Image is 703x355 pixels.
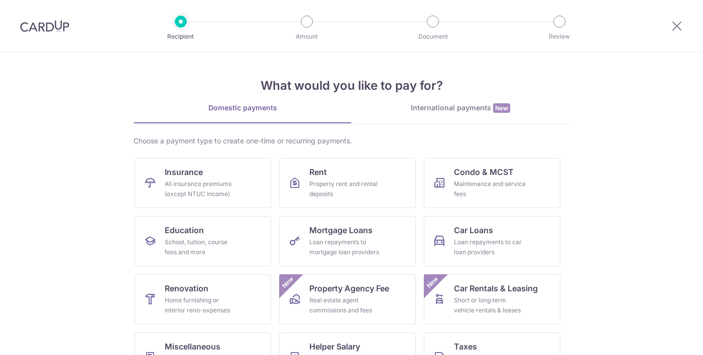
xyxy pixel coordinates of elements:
[309,179,382,199] div: Property rent and rental deposits
[165,282,208,294] span: Renovation
[280,274,296,291] span: New
[309,340,360,352] span: Helper Salary
[424,274,560,324] a: Car Rentals & LeasingShort or long‑term vehicle rentals & leasesNew
[165,237,237,257] div: School, tuition, course fees and more
[135,216,271,266] a: EducationSchool, tuition, course fees and more
[165,224,204,236] span: Education
[165,166,203,178] span: Insurance
[270,32,344,42] p: Amount
[279,274,416,324] a: Property Agency FeeReal estate agent commissions and feesNew
[454,224,493,236] span: Car Loans
[165,179,237,199] div: All insurance premiums (except NTUC Income)
[309,282,389,294] span: Property Agency Fee
[135,274,271,324] a: RenovationHome furnishing or interior reno-expenses
[351,103,569,113] div: International payments
[454,237,526,257] div: Loan repayments to car loan providers
[134,136,569,146] div: Choose a payment type to create one-time or recurring payments.
[279,158,416,208] a: RentProperty rent and rental deposits
[309,237,382,257] div: Loan repayments to mortgage loan providers
[279,216,416,266] a: Mortgage LoansLoan repayments to mortgage loan providers
[20,20,69,32] img: CardUp
[165,295,237,315] div: Home furnishing or interior reno-expenses
[454,166,514,178] span: Condo & MCST
[309,224,373,236] span: Mortgage Loans
[424,216,560,266] a: Car LoansLoan repayments to car loan providers
[309,295,382,315] div: Real estate agent commissions and fees
[454,282,538,294] span: Car Rentals & Leasing
[309,166,327,178] span: Rent
[522,32,597,42] p: Review
[454,295,526,315] div: Short or long‑term vehicle rentals & leases
[424,274,441,291] span: New
[493,103,510,113] span: New
[134,103,351,113] div: Domestic payments
[134,77,569,95] h4: What would you like to pay for?
[144,32,218,42] p: Recipient
[165,340,220,352] span: Miscellaneous
[396,32,470,42] p: Document
[424,158,560,208] a: Condo & MCSTMaintenance and service fees
[454,340,477,352] span: Taxes
[135,158,271,208] a: InsuranceAll insurance premiums (except NTUC Income)
[454,179,526,199] div: Maintenance and service fees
